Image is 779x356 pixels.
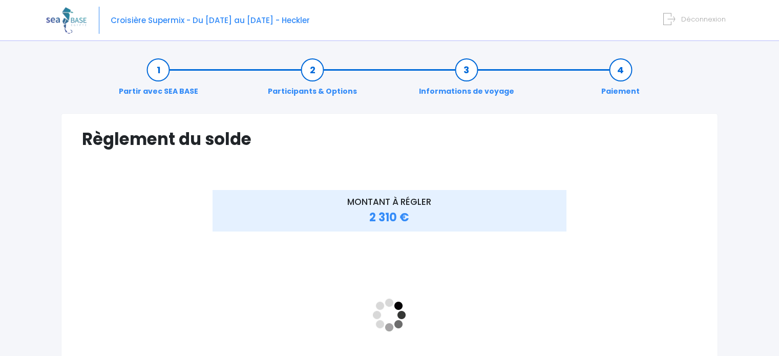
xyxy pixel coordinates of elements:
span: MONTANT À RÉGLER [347,196,431,208]
a: Partir avec SEA BASE [114,65,203,97]
a: Participants & Options [263,65,362,97]
a: Paiement [596,65,645,97]
span: Déconnexion [681,14,726,24]
span: 2 310 € [369,210,409,225]
h1: Règlement du solde [82,129,697,149]
span: Croisière Supermix - Du [DATE] au [DATE] - Heckler [111,15,310,26]
a: Informations de voyage [414,65,519,97]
